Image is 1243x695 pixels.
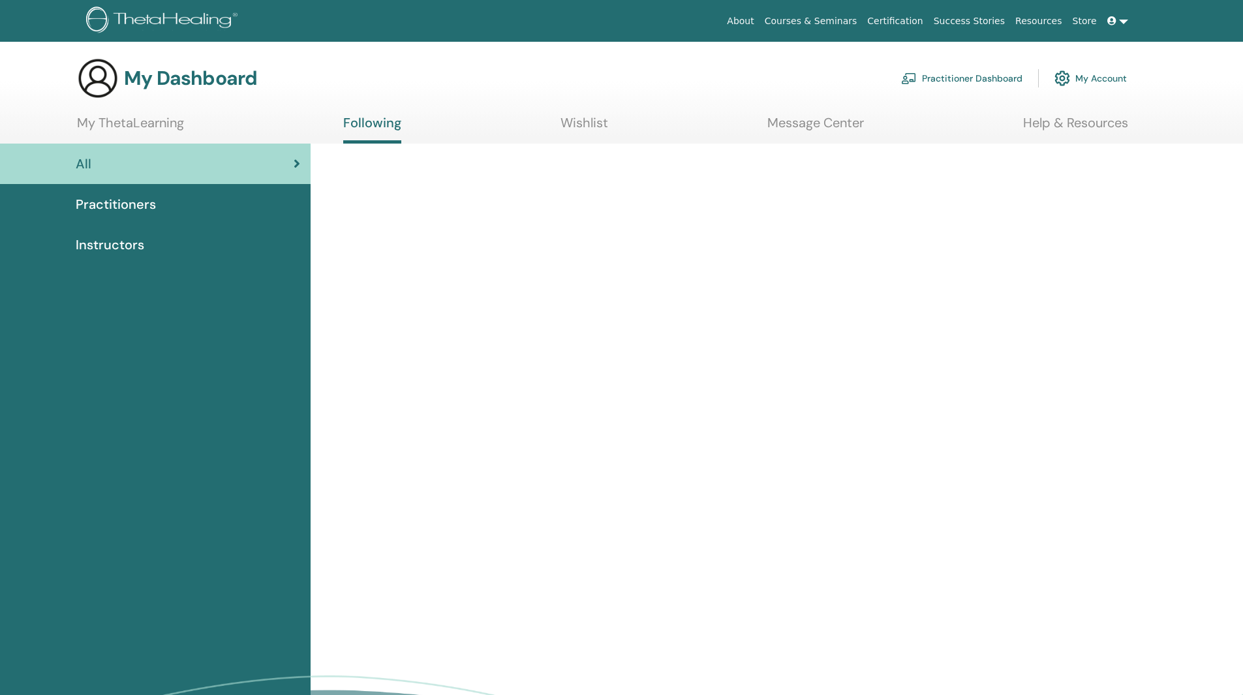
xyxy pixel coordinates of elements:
[862,9,928,33] a: Certification
[901,72,917,84] img: chalkboard-teacher.svg
[1067,9,1102,33] a: Store
[1010,9,1067,33] a: Resources
[77,115,184,140] a: My ThetaLearning
[767,115,864,140] a: Message Center
[1054,67,1070,89] img: cog.svg
[76,235,144,255] span: Instructors
[77,57,119,99] img: generic-user-icon.jpg
[76,194,156,214] span: Practitioners
[760,9,863,33] a: Courses & Seminars
[124,67,257,90] h3: My Dashboard
[1054,64,1127,93] a: My Account
[901,64,1022,93] a: Practitioner Dashboard
[76,154,91,174] span: All
[343,115,401,144] a: Following
[722,9,759,33] a: About
[1023,115,1128,140] a: Help & Resources
[928,9,1010,33] a: Success Stories
[560,115,608,140] a: Wishlist
[86,7,242,36] img: logo.png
